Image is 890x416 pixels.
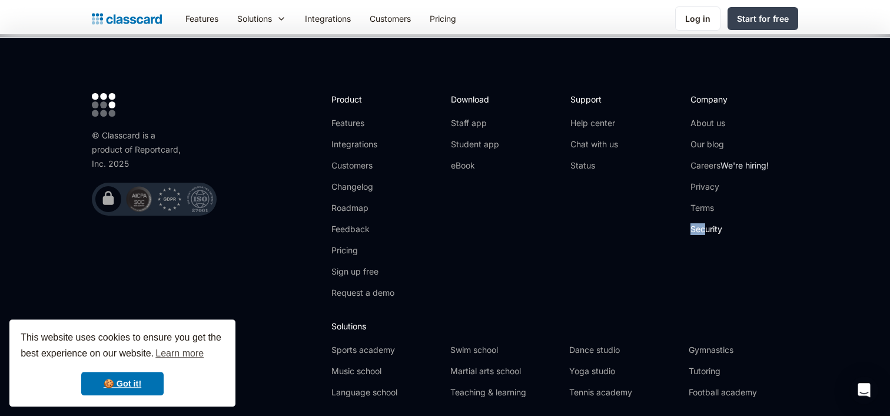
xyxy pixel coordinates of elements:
a: Music school [331,365,441,377]
a: Dance studio [569,344,679,356]
a: Terms [690,202,769,214]
a: Pricing [331,245,394,256]
a: Features [176,5,228,32]
a: Roadmap [331,202,394,214]
a: Chat with us [570,138,618,150]
div: Log in [685,12,710,25]
a: Football academy [689,387,798,398]
a: Status [570,160,618,171]
a: Features [331,117,394,129]
a: Gymnastics [689,344,798,356]
a: Teaching & learning [450,387,560,398]
div: cookieconsent [9,319,235,407]
a: CareersWe're hiring! [690,160,769,171]
a: Customers [360,5,420,32]
span: This website uses cookies to ensure you get the best experience on our website. [21,331,224,362]
a: Privacy [690,181,769,193]
a: Yoga studio [569,365,679,377]
div: Open Intercom Messenger [850,376,878,404]
a: Start for free [728,7,798,30]
a: Integrations [295,5,360,32]
a: Help center [570,117,618,129]
a: Changelog [331,181,394,193]
div: Solutions [228,5,295,32]
a: dismiss cookie message [81,372,164,395]
a: learn more about cookies [154,345,205,362]
a: Swim school [450,344,560,356]
a: Martial arts school [450,365,560,377]
a: Student app [451,138,499,150]
a: Security [690,223,769,235]
div: © Classcard is a product of Reportcard, Inc. 2025 [92,128,186,171]
a: eBook [451,160,499,171]
a: Feedback [331,223,394,235]
a: Request a demo [331,287,394,299]
h2: Download [451,93,499,105]
h2: Solutions [331,320,798,332]
a: Pricing [420,5,466,32]
a: home [92,11,162,27]
span: We're hiring! [720,160,769,170]
a: Tutoring [689,365,798,377]
h2: Company [690,93,769,105]
h2: Support [570,93,618,105]
a: Log in [675,6,720,31]
a: Integrations [331,138,394,150]
a: Staff app [451,117,499,129]
a: Sign up free [331,266,394,278]
a: Our blog [690,138,769,150]
div: Solutions [237,12,272,25]
a: Customers [331,160,394,171]
a: Sports academy [331,344,441,356]
a: Language school [331,387,441,398]
a: About us [690,117,769,129]
a: Tennis academy [569,387,679,398]
div: Start for free [737,12,789,25]
h2: Product [331,93,394,105]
